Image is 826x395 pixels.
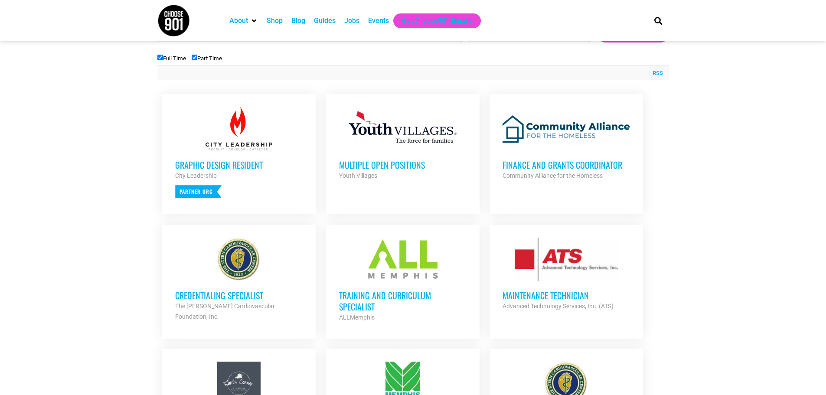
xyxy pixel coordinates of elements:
h3: Graphic Design Resident [175,159,303,170]
input: Part Time [192,55,197,60]
h3: Maintenance Technician [503,290,630,301]
a: Get Choose901 Emails [402,16,472,26]
strong: Advanced Technology Services, Inc. (ATS) [503,303,614,310]
strong: The [PERSON_NAME] Cardiovascular Foundation, Inc. [175,303,275,320]
div: Search [651,13,665,28]
a: Guides [314,16,336,26]
a: Credentialing Specialist The [PERSON_NAME] Cardiovascular Foundation, Inc. [162,225,316,335]
input: Full Time [157,55,163,60]
a: Graphic Design Resident City Leadership Partner Org [162,94,316,211]
div: About [225,13,262,28]
strong: Community Alliance for the Homeless [503,172,603,179]
a: About [229,16,248,26]
a: Finance and Grants Coordinator Community Alliance for the Homeless [490,94,643,194]
label: Part Time [192,55,222,62]
strong: Youth Villages [339,172,377,179]
a: Shop [267,16,283,26]
a: Maintenance Technician Advanced Technology Services, Inc. (ATS) [490,225,643,324]
label: Full Time [157,55,186,62]
h3: Credentialing Specialist [175,290,303,301]
nav: Main nav [225,13,640,28]
a: Multiple Open Positions Youth Villages [326,94,480,194]
h3: Multiple Open Positions [339,159,467,170]
strong: ALLMemphis [339,314,375,321]
a: RSS [648,69,663,78]
strong: City Leadership [175,172,217,179]
a: Jobs [344,16,359,26]
a: Blog [291,16,305,26]
h3: Finance and Grants Coordinator [503,159,630,170]
a: Training and Curriculum Specialist ALLMemphis [326,225,480,336]
a: Events [368,16,389,26]
h3: Training and Curriculum Specialist [339,290,467,312]
p: Partner Org [175,185,222,198]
